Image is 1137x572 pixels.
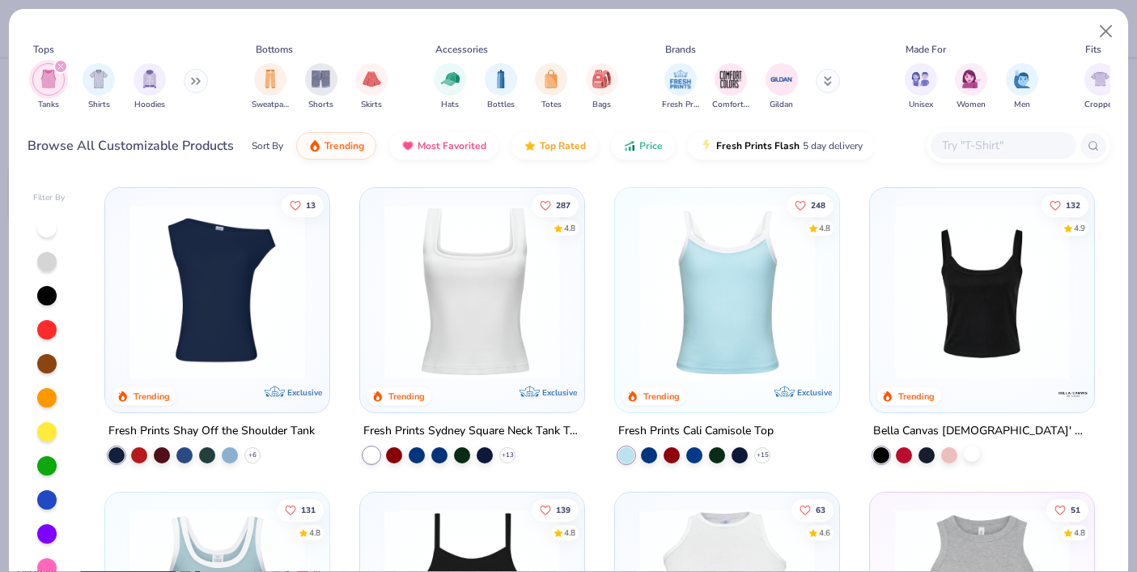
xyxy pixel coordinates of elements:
span: Gildan [770,99,793,111]
span: Skirts [361,99,382,111]
button: Like [791,498,834,521]
button: filter button [252,63,289,111]
span: Shirts [88,99,110,111]
img: Women Image [962,70,981,88]
img: Skirts Image [363,70,381,88]
div: filter for Shorts [305,63,337,111]
button: Like [532,498,579,521]
span: 248 [811,201,825,209]
span: Exclusive [542,387,577,398]
div: 4.9 [1074,222,1085,234]
span: Price [639,139,663,152]
div: 4.8 [564,527,575,539]
input: Try "T-Shirt" [940,136,1065,155]
button: filter button [766,63,798,111]
span: + 6 [248,450,257,460]
button: Like [787,194,834,216]
button: Like [1046,498,1088,521]
span: Men [1014,99,1030,111]
span: Exclusive [287,387,322,398]
span: 13 [306,201,316,209]
div: filter for Bags [586,63,618,111]
img: TopRated.gif [524,139,537,152]
div: 4.8 [1074,527,1085,539]
div: 4.8 [309,527,320,539]
div: filter for Hoodies [134,63,166,111]
img: Comfort Colors Image [719,67,743,92]
div: Fits [1085,42,1101,57]
button: filter button [305,63,337,111]
button: Fresh Prints Flash5 day delivery [688,132,875,160]
button: filter button [485,63,517,111]
span: Sweatpants [252,99,289,111]
div: Tops [33,42,54,57]
span: Cropped [1084,99,1117,111]
div: filter for Men [1006,63,1038,111]
button: Like [1042,194,1088,216]
button: Close [1091,16,1122,47]
button: Like [532,194,579,216]
img: most_fav.gif [401,139,414,152]
span: Bags [592,99,611,111]
button: filter button [32,63,65,111]
div: filter for Totes [535,63,567,111]
button: filter button [434,63,466,111]
span: Trending [325,139,364,152]
img: Totes Image [542,70,560,88]
button: Top Rated [511,132,598,160]
img: Bags Image [592,70,610,88]
div: filter for Tanks [32,63,65,111]
div: 4.8 [819,222,830,234]
span: 51 [1071,506,1080,514]
span: Fresh Prints Flash [716,139,800,152]
img: Hats Image [441,70,460,88]
div: Filter By [33,192,66,204]
img: 5716b33b-ee27-473a-ad8a-9b8687048459 [121,204,313,380]
img: Unisex Image [911,70,930,88]
span: 131 [301,506,316,514]
div: 4.8 [564,222,575,234]
img: Cropped Image [1091,70,1109,88]
button: Price [611,132,675,160]
button: filter button [586,63,618,111]
img: Fresh Prints Image [668,67,693,92]
img: 8af284bf-0d00-45ea-9003-ce4b9a3194ad [886,204,1078,380]
div: Fresh Prints Shay Off the Shoulder Tank [108,421,315,442]
div: filter for Fresh Prints [662,63,699,111]
div: Fresh Prints Cali Camisole Top [618,421,774,442]
div: filter for Gildan [766,63,798,111]
span: Unisex [909,99,933,111]
img: 94a2aa95-cd2b-4983-969b-ecd512716e9a [376,204,568,380]
span: Top Rated [540,139,586,152]
img: a25d9891-da96-49f3-a35e-76288174bf3a [631,204,823,380]
button: Like [282,194,324,216]
span: 132 [1066,201,1080,209]
img: trending.gif [308,139,321,152]
img: Sweatpants Image [261,70,279,88]
span: 139 [556,506,571,514]
img: Shirts Image [90,70,108,88]
img: flash.gif [700,139,713,152]
span: Totes [541,99,562,111]
div: Accessories [435,42,488,57]
button: Trending [296,132,376,160]
div: Fresh Prints Sydney Square Neck Tank Top [363,421,581,442]
button: filter button [662,63,699,111]
div: Made For [906,42,946,57]
div: filter for Women [955,63,987,111]
button: filter button [955,63,987,111]
span: Tanks [38,99,59,111]
div: filter for Sweatpants [252,63,289,111]
span: 287 [556,201,571,209]
div: filter for Shirts [83,63,115,111]
button: filter button [134,63,166,111]
div: Bottoms [256,42,293,57]
span: Women [957,99,986,111]
span: 5 day delivery [803,137,863,156]
img: Bella + Canvas logo [1057,378,1089,410]
span: + 13 [502,450,514,460]
span: Comfort Colors [712,99,749,111]
span: 63 [816,506,825,514]
span: + 15 [757,450,769,460]
div: filter for Unisex [905,63,937,111]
